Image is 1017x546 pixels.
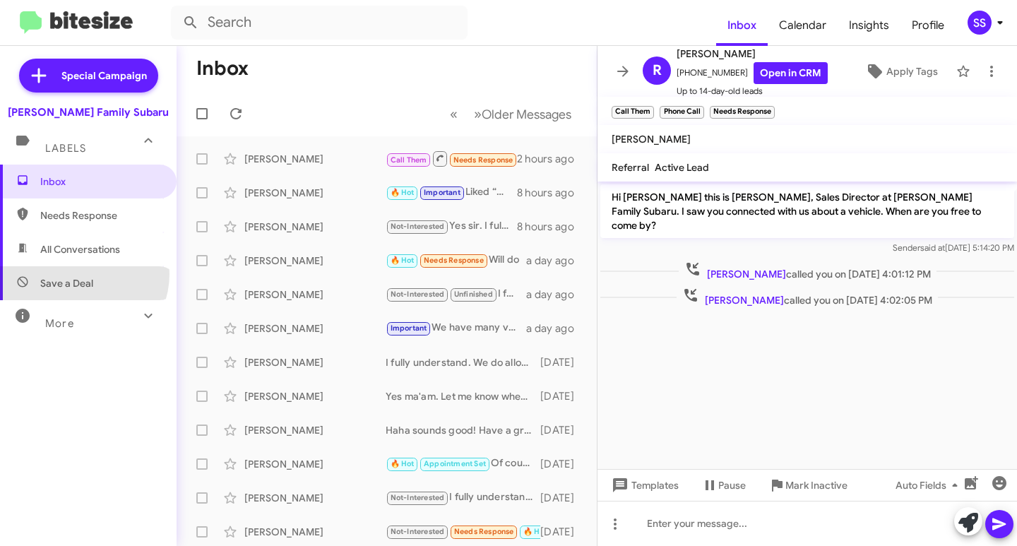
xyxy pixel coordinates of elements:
[523,527,547,536] span: 🔥 Hot
[660,106,703,119] small: Phone Call
[391,155,427,165] span: Call Them
[386,184,517,201] div: Liked “No worries haha i fully understand. When you arrive please ask for [PERSON_NAME] who assis...
[757,473,859,498] button: Mark Inactive
[244,491,386,505] div: [PERSON_NAME]
[424,459,486,468] span: Appointment Set
[540,423,585,437] div: [DATE]
[391,324,427,333] span: Important
[453,155,513,165] span: Needs Response
[705,294,784,307] span: [PERSON_NAME]
[386,286,526,302] div: I fully understand. Keep us in mind!
[386,489,540,506] div: I fully understand. I hope you have a great rest of your day!
[244,287,386,302] div: [PERSON_NAME]
[171,6,468,40] input: Search
[442,100,580,129] nav: Page navigation example
[517,186,585,200] div: 8 hours ago
[600,184,1014,238] p: Hi [PERSON_NAME] this is [PERSON_NAME], Sales Director at [PERSON_NAME] Family Subaru. I saw you ...
[517,152,585,166] div: 2 hours ago
[540,355,585,369] div: [DATE]
[612,133,691,146] span: [PERSON_NAME]
[45,317,74,330] span: More
[612,161,649,174] span: Referral
[612,106,654,119] small: Call Them
[920,242,945,253] span: said at
[677,287,938,307] span: called you on [DATE] 4:02:05 PM
[884,473,975,498] button: Auto Fields
[386,355,540,369] div: I fully understand. We do allow dealer trades for New vehicles. The rates have dropped a ton late...
[609,473,679,498] span: Templates
[244,186,386,200] div: [PERSON_NAME]
[886,59,938,84] span: Apply Tags
[391,290,445,299] span: Not-Interested
[465,100,580,129] button: Next
[391,222,445,231] span: Not-Interested
[526,254,585,268] div: a day ago
[244,423,386,437] div: [PERSON_NAME]
[244,254,386,268] div: [PERSON_NAME]
[40,276,93,290] span: Save a Deal
[707,268,786,280] span: [PERSON_NAME]
[450,105,458,123] span: «
[655,161,709,174] span: Active Lead
[391,493,445,502] span: Not-Interested
[386,423,540,437] div: Haha sounds good! Have a great rest of your day!
[40,242,120,256] span: All Conversations
[386,456,540,472] div: Of course! Our address is [STREET_ADDRESS][DATE]. See you then!
[244,525,386,539] div: [PERSON_NAME]
[441,100,466,129] button: Previous
[710,106,775,119] small: Needs Response
[893,242,1014,253] span: Sender [DATE] 5:14:20 PM
[244,457,386,471] div: [PERSON_NAME]
[597,473,690,498] button: Templates
[40,208,160,222] span: Needs Response
[454,290,493,299] span: Unfinished
[454,527,514,536] span: Needs Response
[900,5,956,46] a: Profile
[838,5,900,46] a: Insights
[716,5,768,46] a: Inbox
[540,457,585,471] div: [DATE]
[391,256,415,265] span: 🔥 Hot
[244,355,386,369] div: [PERSON_NAME]
[540,389,585,403] div: [DATE]
[677,84,828,98] span: Up to 14-day-old leads
[517,220,585,234] div: 8 hours ago
[244,220,386,234] div: [PERSON_NAME]
[690,473,757,498] button: Pause
[482,107,571,122] span: Older Messages
[391,459,415,468] span: 🔥 Hot
[956,11,1001,35] button: SS
[424,256,484,265] span: Needs Response
[896,473,963,498] span: Auto Fields
[474,105,482,123] span: »
[718,473,746,498] span: Pause
[386,320,526,336] div: We have many vehicles available. But we do not have auto-folding seats, they are all manually fol...
[540,491,585,505] div: [DATE]
[19,59,158,93] a: Special Campaign
[768,5,838,46] a: Calendar
[679,261,936,281] span: called you on [DATE] 4:01:12 PM
[8,105,169,119] div: [PERSON_NAME] Family Subaru
[40,174,160,189] span: Inbox
[244,152,386,166] div: [PERSON_NAME]
[677,62,828,84] span: [PHONE_NUMBER]
[526,321,585,336] div: a day ago
[968,11,992,35] div: SS
[391,188,415,197] span: 🔥 Hot
[386,150,517,167] div: Inbound Call
[526,287,585,302] div: a day ago
[386,218,517,235] div: Yes sir. I fully understand. Congratulations have a great rest of your day!
[754,62,828,84] a: Open in CRM
[386,389,540,403] div: Yes ma'am. Let me know when you can text.
[677,45,828,62] span: [PERSON_NAME]
[391,527,445,536] span: Not-Interested
[852,59,949,84] button: Apply Tags
[244,321,386,336] div: [PERSON_NAME]
[45,142,86,155] span: Labels
[196,57,249,80] h1: Inbox
[61,69,147,83] span: Special Campaign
